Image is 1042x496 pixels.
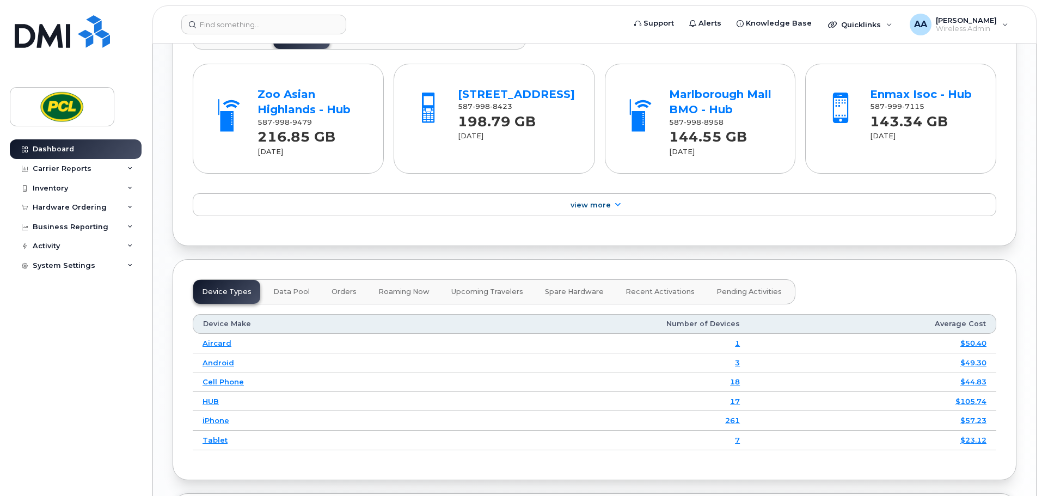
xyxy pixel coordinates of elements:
a: $49.30 [960,358,986,367]
a: 17 [730,397,740,406]
a: $57.23 [960,416,986,425]
a: $105.74 [955,397,986,406]
a: HUB [203,397,219,406]
a: Cell Phone [203,377,244,386]
span: View More [571,201,611,209]
span: 998 [684,118,701,126]
span: 7115 [902,102,924,111]
a: Zoo Asian Highlands - Hub [258,88,351,117]
span: 587 [669,118,724,126]
span: Wireless Admin [936,25,997,33]
span: Pending Activities [716,287,782,296]
div: [DATE] [458,131,575,141]
span: Recent Activations [626,287,695,296]
span: 998 [473,102,490,111]
span: Upcoming Travelers [451,287,523,296]
a: Knowledge Base [729,13,819,34]
span: Knowledge Base [746,18,812,29]
a: 18 [730,377,740,386]
a: Tablet [203,436,228,444]
span: 998 [272,118,290,126]
a: View More [193,193,996,216]
span: Quicklinks [841,20,881,29]
a: $23.12 [960,436,986,444]
th: Average Cost [750,314,996,334]
span: Spare Hardware [545,287,604,296]
a: $44.83 [960,377,986,386]
div: [DATE] [870,131,977,141]
a: Enmax Isoc - Hub [870,88,972,101]
a: [STREET_ADDRESS] [458,88,575,101]
span: 587 [258,118,312,126]
strong: 216.85 GB [258,123,335,145]
span: Roaming Now [378,287,430,296]
strong: 144.55 GB [669,123,747,145]
div: Quicklinks [820,14,900,35]
span: 999 [885,102,902,111]
a: Support [627,13,682,34]
span: 8958 [701,118,724,126]
div: [DATE] [669,147,776,157]
a: Android [203,358,234,367]
span: AA [914,18,927,31]
div: [DATE] [258,147,364,157]
input: Find something... [181,15,346,34]
a: $50.40 [960,339,986,347]
strong: 198.79 GB [458,107,536,130]
span: Orders [332,287,357,296]
span: Support [643,18,674,29]
div: Arslan Ahsan [902,14,1016,35]
a: 7 [735,436,740,444]
span: 587 [870,102,924,111]
span: [PERSON_NAME] [936,16,997,25]
a: Aircard [203,339,231,347]
th: Number of Devices [428,314,750,334]
span: 587 [458,102,512,111]
span: Data Pool [273,287,310,296]
span: 8423 [490,102,512,111]
a: 3 [735,358,740,367]
th: Device Make [193,314,428,334]
span: 9479 [290,118,312,126]
span: Alerts [698,18,721,29]
a: iPhone [203,416,229,425]
a: Alerts [682,13,729,34]
a: 261 [725,416,740,425]
a: Marlborough Mall BMO - Hub [669,88,771,117]
strong: 143.34 GB [870,107,948,130]
a: 1 [735,339,740,347]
